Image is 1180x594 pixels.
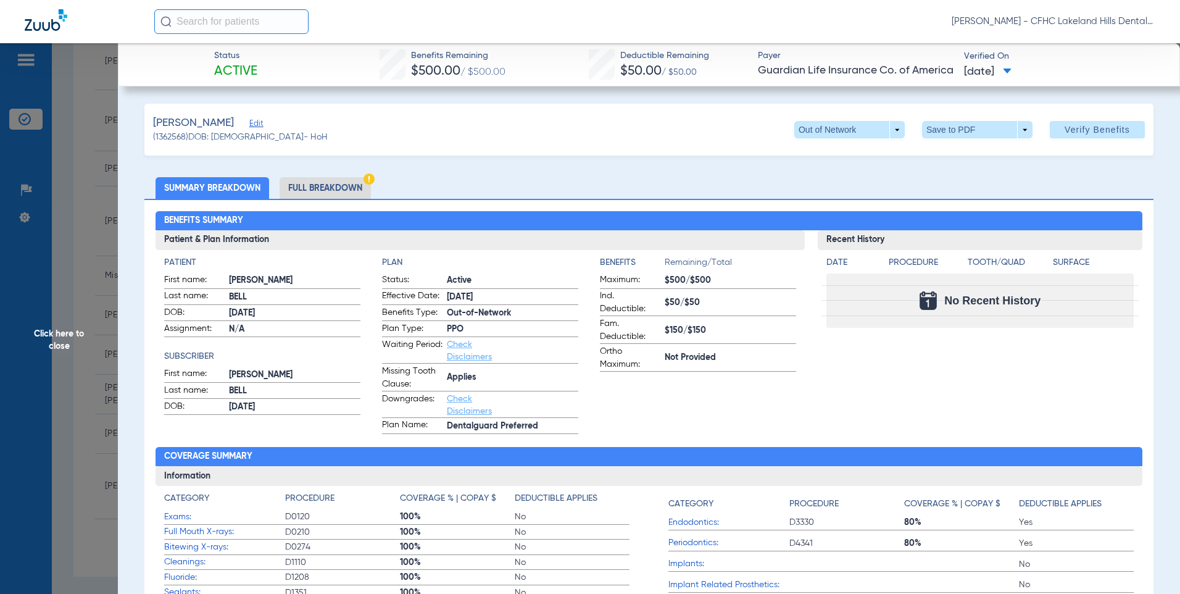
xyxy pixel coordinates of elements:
[758,63,954,78] span: Guardian Life Insurance Co. of America
[889,256,963,269] h4: Procedure
[25,9,67,31] img: Zuub Logo
[229,369,360,382] span: [PERSON_NAME]
[164,556,285,569] span: Cleanings:
[164,511,285,524] span: Exams:
[229,385,360,398] span: BELL
[1019,492,1134,515] app-breakdown-title: Deductible Applies
[789,492,904,515] app-breakdown-title: Procedure
[156,211,1143,231] h2: Benefits Summary
[382,290,442,304] span: Effective Date:
[904,498,1000,511] h4: Coverage % | Copay $
[447,307,578,320] span: Out-of-Network
[826,256,878,269] h4: Date
[1019,558,1134,571] span: No
[447,395,492,416] a: Check Disclaimers
[668,558,789,571] span: Implants:
[285,492,400,509] app-breakdown-title: Procedure
[164,541,285,554] span: Bitewing X-rays:
[515,492,629,509] app-breakdown-title: Deductible Applies
[164,400,225,415] span: DOB:
[164,492,209,505] h4: Category
[665,296,796,309] span: $50/$50
[904,492,1019,515] app-breakdown-title: Coverage % | Copay $
[400,526,515,538] span: 100%
[411,49,505,62] span: Benefits Remaining
[411,65,460,78] span: $500.00
[668,579,789,592] span: Implant Related Prosthetics:
[447,274,578,287] span: Active
[818,230,1142,250] h3: Recent History
[382,393,442,417] span: Downgrades:
[889,256,963,274] app-breakdown-title: Procedure
[447,291,578,304] span: [DATE]
[952,15,1155,28] span: [PERSON_NAME] - CFHC Lakeland Hills Dental
[164,492,285,509] app-breakdown-title: Category
[600,345,660,371] span: Ortho Maximum:
[447,371,578,384] span: Applies
[229,307,360,320] span: [DATE]
[382,256,578,269] h4: Plan
[285,571,400,584] span: D1208
[665,351,796,364] span: Not Provided
[164,571,285,584] span: Fluoride:
[160,16,172,27] img: Search Icon
[668,492,789,515] app-breakdown-title: Category
[400,571,515,584] span: 100%
[400,556,515,569] span: 100%
[515,541,629,553] span: No
[515,571,629,584] span: No
[968,256,1049,274] app-breakdown-title: Tooth/Quad
[164,350,360,363] h4: Subscriber
[668,537,789,550] span: Periodontics:
[164,256,360,269] h4: Patient
[665,274,796,287] span: $500/$500
[164,290,225,304] span: Last name:
[1019,579,1134,591] span: No
[364,174,375,185] img: Hazard
[214,63,257,80] span: Active
[382,306,442,321] span: Benefits Type:
[515,556,629,569] span: No
[382,365,442,391] span: Missing Tooth Clause:
[280,177,371,199] li: Full Breakdown
[164,384,225,399] span: Last name:
[447,323,578,336] span: PPO
[153,115,234,131] span: [PERSON_NAME]
[944,295,1041,307] span: No Recent History
[1019,516,1134,529] span: Yes
[249,119,260,131] span: Edit
[789,537,904,550] span: D4341
[229,323,360,336] span: N/A
[229,274,360,287] span: [PERSON_NAME]
[400,492,515,509] app-breakdown-title: Coverage % | Copay $
[1019,498,1102,511] h4: Deductible Applies
[904,516,1019,529] span: 80%
[214,49,257,62] span: Status
[285,511,400,523] span: D0120
[600,290,660,316] span: Ind. Deductible:
[968,256,1049,269] h4: Tooth/Quad
[382,322,442,337] span: Plan Type:
[665,324,796,337] span: $150/$150
[789,498,839,511] h4: Procedure
[460,67,505,77] span: / $500.00
[285,541,400,553] span: D0274
[620,49,709,62] span: Deductible Remaining
[668,516,789,529] span: Endodontics:
[758,49,954,62] span: Payer
[600,256,665,269] h4: Benefits
[515,526,629,538] span: No
[515,492,597,505] h4: Deductible Applies
[1118,535,1180,594] div: Chat Widget
[665,256,796,274] span: Remaining/Total
[662,68,697,77] span: / $50.00
[382,338,442,363] span: Waiting Period:
[826,256,878,274] app-breakdown-title: Date
[156,466,1143,486] h3: Information
[400,541,515,553] span: 100%
[1050,121,1145,138] button: Verify Benefits
[789,516,904,529] span: D3330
